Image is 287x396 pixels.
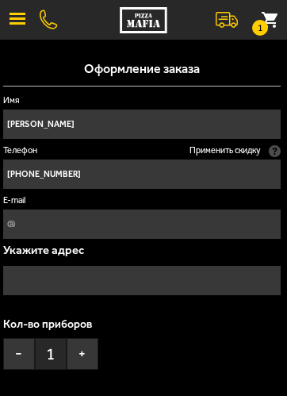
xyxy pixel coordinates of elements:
input: Имя [3,110,281,139]
span: 1 [35,338,67,370]
span: Применить скидку [189,144,261,157]
button: 1 [252,2,287,37]
p: Укажите адрес [3,244,281,256]
label: Имя [3,94,281,107]
input: @ [3,210,281,239]
label: E-mail [3,194,281,207]
span: Кол-во приборов [3,319,92,330]
h3: Оформление заказа [3,52,281,86]
label: Телефон [3,144,281,157]
input: +7 ( [3,160,281,189]
button: − [3,338,35,370]
small: 1 [252,20,268,36]
button: + [67,338,98,370]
